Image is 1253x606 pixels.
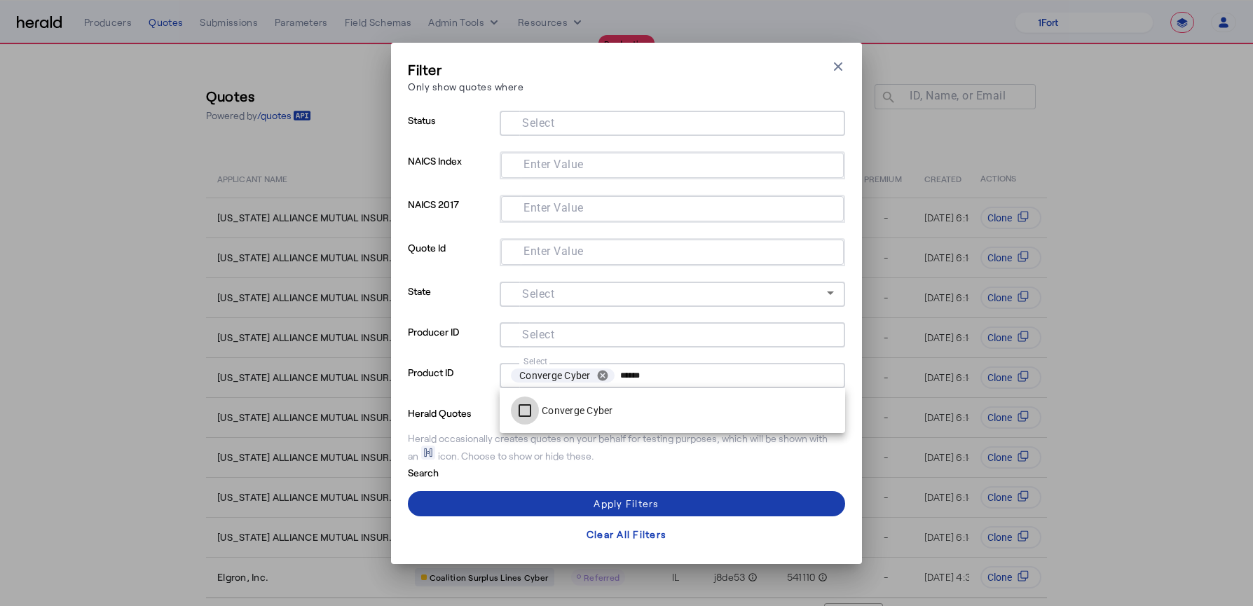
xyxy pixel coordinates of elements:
mat-chip-grid: Selection [511,325,834,342]
h3: Filter [408,60,523,79]
mat-label: Enter Value [523,244,584,257]
mat-chip-grid: Selection [511,366,834,385]
button: Clear All Filters [408,522,845,547]
mat-label: Select [523,356,548,366]
p: Quote Id [408,238,494,282]
div: Apply Filters [594,496,659,511]
button: remove Converge Cyber [591,369,615,382]
span: Converge Cyber [519,369,591,383]
label: Converge Cyber [539,404,613,418]
p: Status [408,111,494,151]
div: Herald occasionally creates quotes on your behalf for testing purposes, which will be shown with ... [408,432,845,463]
p: State [408,282,494,322]
mat-chip-grid: Selection [512,242,833,259]
p: Search [408,463,517,480]
mat-label: Select [522,327,554,340]
p: Only show quotes where [408,79,523,94]
div: Clear All Filters [587,527,666,542]
button: Apply Filters [408,491,845,516]
mat-label: Select [522,116,554,129]
mat-chip-grid: Selection [511,113,834,130]
p: NAICS 2017 [408,195,494,238]
p: Herald Quotes [408,404,517,420]
p: Product ID [408,363,494,404]
p: Producer ID [408,322,494,363]
mat-chip-grid: Selection [512,199,833,216]
p: NAICS Index [408,151,494,195]
mat-label: Enter Value [523,157,584,170]
mat-label: Select [522,287,554,300]
mat-label: Enter Value [523,200,584,214]
mat-chip-grid: Selection [512,156,833,172]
